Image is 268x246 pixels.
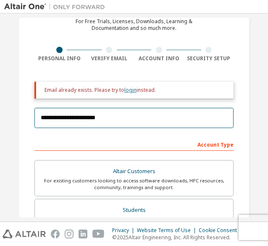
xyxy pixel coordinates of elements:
[184,55,234,62] div: Security Setup
[137,227,199,234] div: Website Terms of Use
[112,227,137,234] div: Privacy
[134,55,184,62] div: Account Info
[65,230,74,238] img: instagram.svg
[112,234,242,241] p: © 2025 Altair Engineering, Inc. All Rights Reserved.
[34,137,234,151] div: Account Type
[3,230,46,238] img: altair_logo.svg
[40,166,228,177] div: Altair Customers
[40,216,228,230] div: For currently enrolled students looking to access the free Altair Student Edition bundle and all ...
[34,55,84,62] div: Personal Info
[51,230,60,238] img: facebook.svg
[40,177,228,191] div: For existing customers looking to access software downloads, HPC resources, community, trainings ...
[76,18,192,32] div: For Free Trials, Licenses, Downloads, Learning & Documentation and so much more.
[79,230,87,238] img: linkedin.svg
[92,230,105,238] img: youtube.svg
[40,204,228,216] div: Students
[84,55,134,62] div: Verify Email
[4,3,109,11] img: Altair One
[124,86,137,94] a: login
[45,87,227,94] div: Email already exists. Please try to instead.
[199,227,242,234] div: Cookie Consent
